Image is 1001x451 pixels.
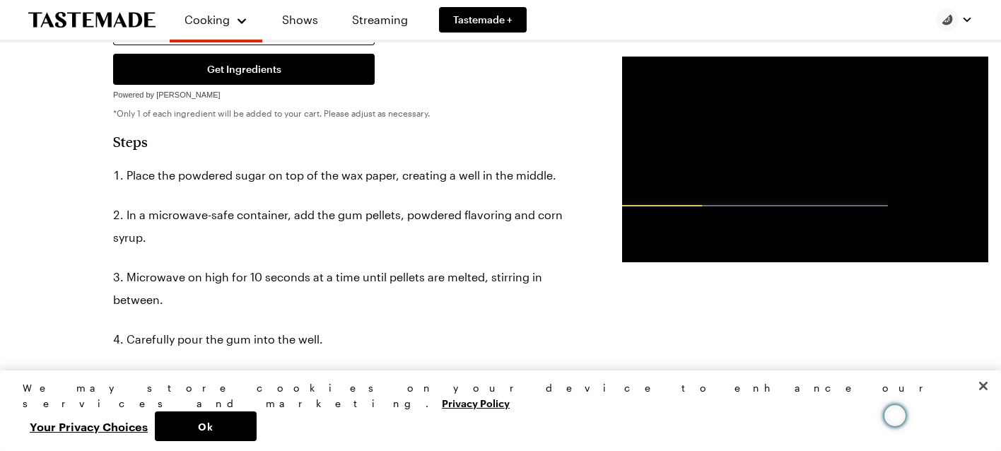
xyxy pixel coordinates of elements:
[968,370,999,402] button: Close
[23,411,155,441] button: Your Privacy Choices
[23,380,966,411] div: We may store cookies on your device to enhance our services and marketing.
[442,396,510,409] a: More information about your privacy, opens in a new tab
[155,411,257,441] button: Ok
[23,380,966,441] div: Privacy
